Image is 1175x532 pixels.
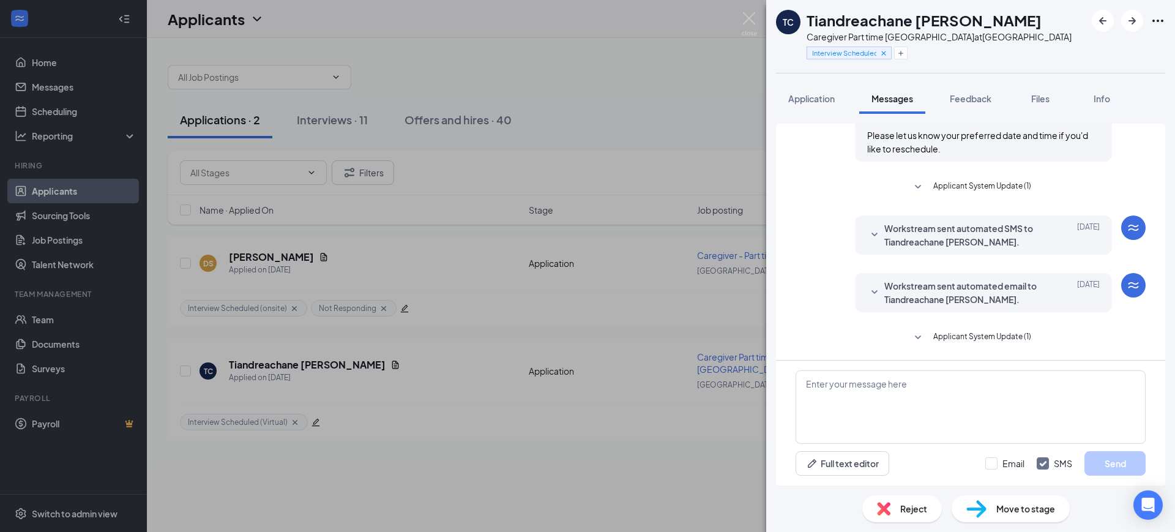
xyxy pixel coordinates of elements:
svg: SmallChevronDown [867,285,882,300]
svg: ArrowRight [1125,13,1140,28]
span: Feedback [950,93,991,104]
svg: Ellipses [1151,13,1165,28]
button: ArrowRight [1121,10,1143,32]
span: Reject [900,502,927,515]
span: Workstream sent automated email to Tiandreachane [PERSON_NAME]. [884,279,1045,306]
div: TC [783,16,794,28]
button: Send [1084,451,1146,476]
div: Open Intercom Messenger [1133,490,1163,520]
span: Application [788,93,835,104]
span: Applicant System Update (1) [933,180,1031,195]
button: Plus [894,47,908,59]
button: Full text editorPen [796,451,889,476]
svg: WorkstreamLogo [1126,278,1141,293]
span: Info [1094,93,1110,104]
svg: Plus [897,50,905,57]
svg: Pen [806,457,818,470]
button: SmallChevronDownApplicant System Update (1) [911,180,1031,195]
span: Messages [871,93,913,104]
svg: SmallChevronDown [911,180,925,195]
button: SmallChevronDownApplicant System Update (1) [911,331,1031,345]
svg: SmallChevronDown [911,331,925,345]
svg: SmallChevronDown [867,228,882,242]
span: Files [1031,93,1050,104]
span: Applicant System Update (1) [933,331,1031,345]
span: Workstream sent automated SMS to Tiandreachane [PERSON_NAME]. [884,222,1045,249]
span: Move to stage [996,502,1055,515]
svg: Cross [879,49,888,58]
h1: Tiandreachane [PERSON_NAME] [807,10,1042,31]
svg: ArrowLeftNew [1095,13,1110,28]
span: Interview Scheduled (Virtual) [812,48,876,58]
svg: WorkstreamLogo [1126,220,1141,235]
span: [DATE] [1077,222,1100,249]
div: Caregiver Part time [GEOGRAPHIC_DATA] at [GEOGRAPHIC_DATA] [807,31,1072,43]
button: ArrowLeftNew [1092,10,1114,32]
span: [DATE] [1077,279,1100,306]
